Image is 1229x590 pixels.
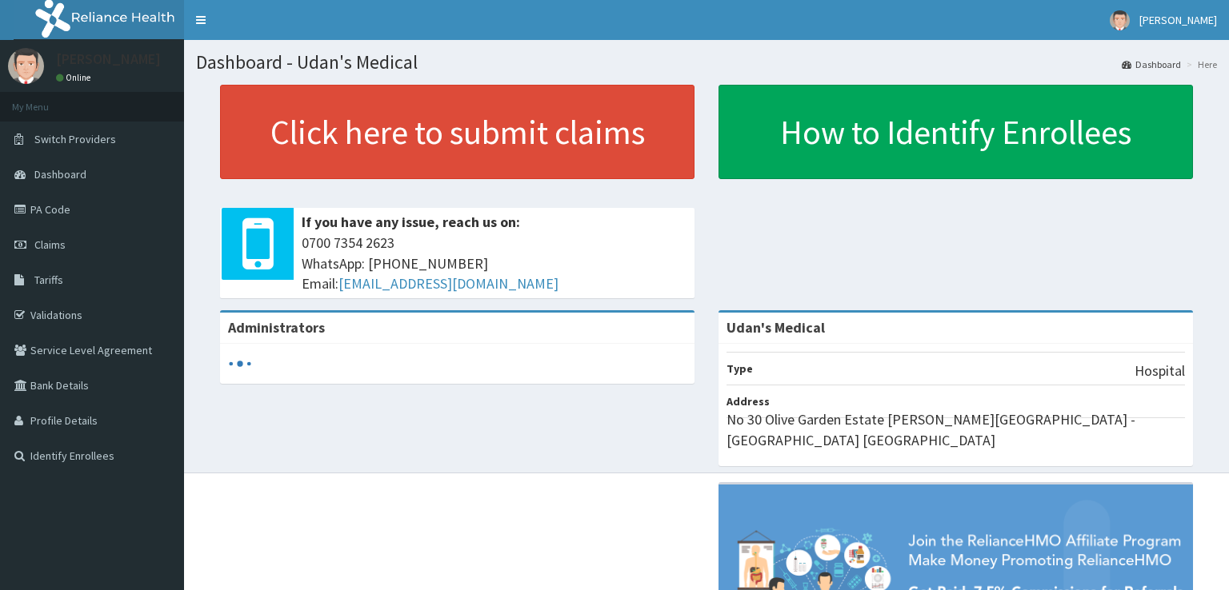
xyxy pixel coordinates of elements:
a: Click here to submit claims [220,85,695,179]
a: Online [56,72,94,83]
span: Switch Providers [34,132,116,146]
span: Tariffs [34,273,63,287]
a: How to Identify Enrollees [719,85,1193,179]
p: Hospital [1135,361,1185,381]
p: No 30 Olive Garden Estate [PERSON_NAME][GEOGRAPHIC_DATA] - [GEOGRAPHIC_DATA] [GEOGRAPHIC_DATA] [727,409,1185,450]
strong: Udan's Medical [727,318,825,337]
b: Administrators [228,318,325,337]
svg: audio-loading [228,352,252,376]
p: [PERSON_NAME] [56,52,161,66]
img: User Image [1110,10,1130,30]
span: 0700 7354 2623 WhatsApp: [PHONE_NUMBER] Email: [302,233,687,294]
b: If you have any issue, reach us on: [302,213,520,231]
span: Claims [34,237,66,252]
a: Dashboard [1122,58,1181,71]
li: Here [1183,58,1217,71]
a: [EMAIL_ADDRESS][DOMAIN_NAME] [338,274,558,293]
b: Type [727,361,753,376]
h1: Dashboard - Udan's Medical [196,52,1217,73]
span: Dashboard [34,167,86,181]
b: Address [727,394,770,409]
span: [PERSON_NAME] [1139,13,1217,27]
img: User Image [8,48,44,84]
